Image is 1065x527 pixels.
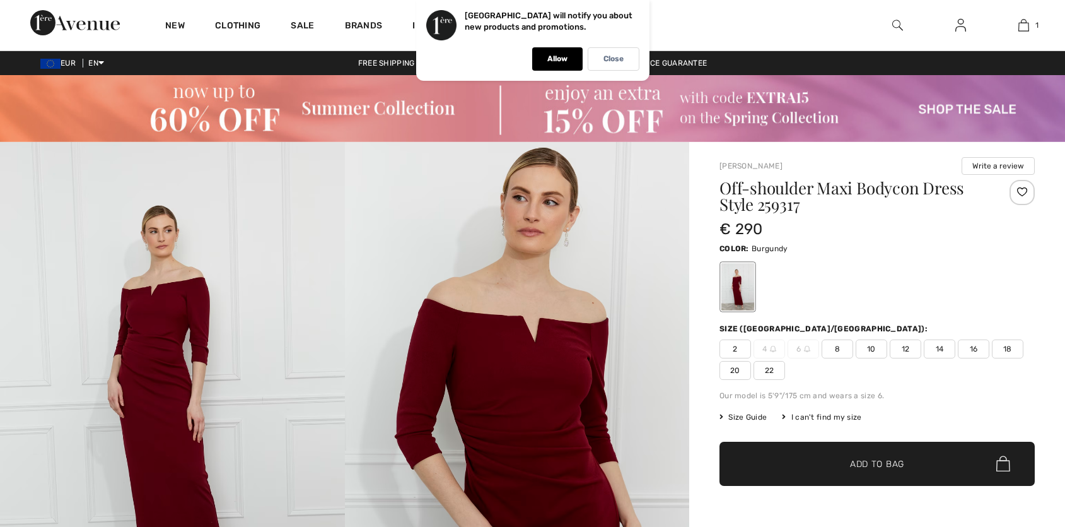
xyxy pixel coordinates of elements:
[165,20,185,33] a: New
[754,340,785,358] span: 4
[719,162,783,170] a: [PERSON_NAME]
[890,340,921,358] span: 12
[595,59,718,68] a: Lowest Price Guarantee
[924,340,955,358] span: 14
[788,340,819,358] span: 6
[215,20,260,33] a: Clothing
[547,54,567,64] p: Allow
[782,412,861,423] div: I can't find my size
[984,432,1052,464] iframe: Opens a widget where you can find more information
[721,263,754,311] div: Burgundy
[40,59,81,68] span: EUR
[992,340,1023,358] span: 18
[1018,18,1029,33] img: My Bag
[955,18,966,33] img: My Info
[752,244,788,253] span: Burgundy
[412,20,468,33] span: Inspiration
[822,340,853,358] span: 8
[856,340,887,358] span: 10
[719,361,751,380] span: 20
[719,323,930,335] div: Size ([GEOGRAPHIC_DATA]/[GEOGRAPHIC_DATA]):
[719,180,982,213] h1: Off-shoulder Maxi Bodycon Dress Style 259317
[958,340,989,358] span: 16
[291,20,314,33] a: Sale
[962,157,1035,175] button: Write a review
[804,346,810,352] img: ring-m.svg
[88,59,104,68] span: EN
[719,390,1035,401] div: Our model is 5'9"/175 cm and wears a size 6.
[719,220,763,238] span: € 290
[992,18,1054,33] a: 1
[30,10,120,35] img: 1ère Avenue
[850,457,904,470] span: Add to Bag
[719,244,749,253] span: Color:
[754,361,785,380] span: 22
[465,11,632,32] p: [GEOGRAPHIC_DATA] will notify you about new products and promotions.
[719,412,767,423] span: Size Guide
[719,340,751,358] span: 2
[40,59,61,69] img: Euro
[770,346,776,352] img: ring-m.svg
[945,18,976,33] a: Sign In
[603,54,624,64] p: Close
[345,20,383,33] a: Brands
[892,18,903,33] img: search the website
[719,442,1035,486] button: Add to Bag
[1035,20,1039,31] span: 1
[348,59,513,68] a: Free shipping on orders over €130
